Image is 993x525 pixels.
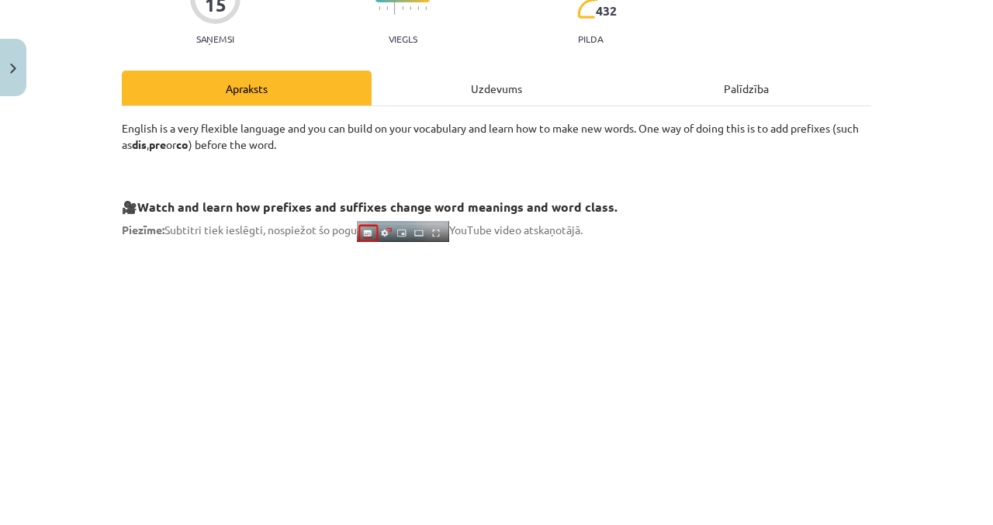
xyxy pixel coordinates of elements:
[132,137,147,151] b: dis
[417,6,419,10] img: icon-short-line-57e1e144782c952c97e751825c79c345078a6d821885a25fce030b3d8c18986b.svg
[122,120,871,153] p: English is a very flexible language and you can build on your vocabulary and learn how to make ne...
[386,6,388,10] img: icon-short-line-57e1e144782c952c97e751825c79c345078a6d821885a25fce030b3d8c18986b.svg
[596,4,617,18] span: 432
[137,199,618,215] strong: Watch and learn how prefixes and suffixes change word meanings and word class.
[122,71,372,105] div: Apraksts
[122,188,871,216] h3: 🎥
[176,137,189,151] b: co
[190,33,240,44] p: Saņemsi
[10,64,16,74] img: icon-close-lesson-0947bae3869378f0d4975bcd49f059093ad1ed9edebbc8119c70593378902aed.svg
[389,33,417,44] p: Viegls
[149,137,166,151] b: pre
[402,6,403,10] img: icon-short-line-57e1e144782c952c97e751825c79c345078a6d821885a25fce030b3d8c18986b.svg
[372,71,621,105] div: Uzdevums
[621,71,871,105] div: Palīdzība
[122,223,583,237] span: Subtitri tiek ieslēgti, nospiežot šo pogu YouTube video atskaņotājā.
[379,6,380,10] img: icon-short-line-57e1e144782c952c97e751825c79c345078a6d821885a25fce030b3d8c18986b.svg
[410,6,411,10] img: icon-short-line-57e1e144782c952c97e751825c79c345078a6d821885a25fce030b3d8c18986b.svg
[122,223,164,237] strong: Piezīme:
[425,6,427,10] img: icon-short-line-57e1e144782c952c97e751825c79c345078a6d821885a25fce030b3d8c18986b.svg
[578,33,603,44] p: pilda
